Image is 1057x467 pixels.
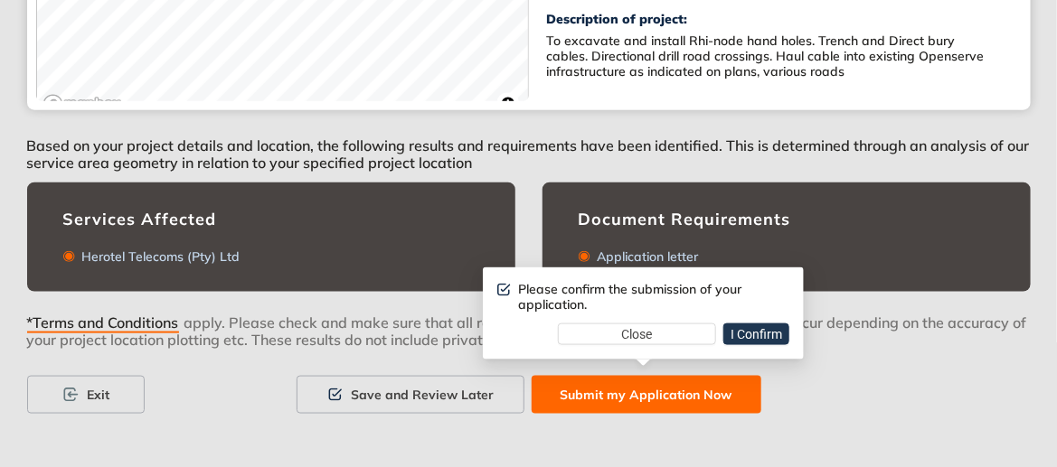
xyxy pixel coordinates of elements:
[590,249,699,265] div: Application letter
[532,376,761,414] button: Submit my Application Now
[27,376,145,414] button: Exit
[518,282,789,313] div: Please confirm the submission of your application.
[723,323,789,345] button: I Confirm
[558,323,716,345] button: Close
[27,313,1031,376] div: apply. Please check and make sure that all requirements have been met. Deviations may occur depen...
[622,324,653,344] span: Close
[27,110,1031,182] div: Based on your project details and location, the following results and requirements have been iden...
[27,313,184,326] button: *Terms and Conditions
[503,94,514,114] span: Toggle attribution
[63,210,479,229] div: Services Affected
[27,314,179,333] span: *Terms and Conditions
[87,385,109,405] span: Exit
[297,376,524,414] button: Save and Review Later
[731,324,782,344] span: I Confirm
[42,94,122,115] a: Mapbox logo
[352,385,495,405] span: Save and Review Later
[547,33,999,79] div: To excavate and install Rhi-node hand holes. Trench and Direct bury cables. Directional drill roa...
[561,385,732,405] span: Submit my Application Now
[547,12,1004,27] div: Description of project:
[579,210,995,229] div: Document Requirements
[75,249,241,265] div: Herotel Telecoms (Pty) Ltd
